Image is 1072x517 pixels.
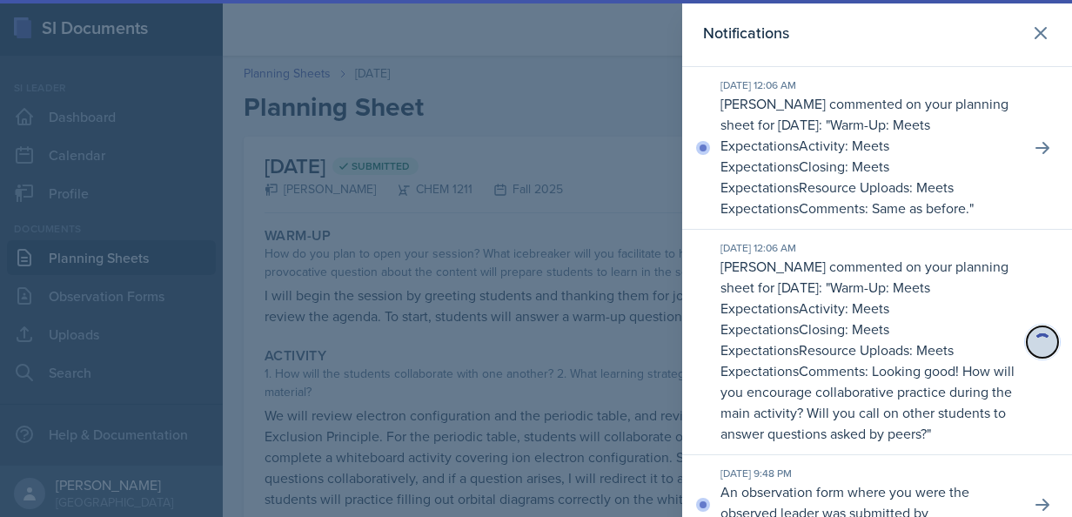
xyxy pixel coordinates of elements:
div: [DATE] 12:06 AM [720,240,1016,256]
p: Closing: Meets Expectations [720,157,889,197]
p: Comments: Looking good! How will you encourage collaborative practice during the main activity? W... [720,361,1015,443]
h2: Notifications [703,21,789,45]
p: Comments: Same as before. [799,198,969,218]
div: [DATE] 12:06 AM [720,77,1016,93]
p: Closing: Meets Expectations [720,319,889,359]
p: Activity: Meets Expectations [720,136,889,176]
p: [PERSON_NAME] commented on your planning sheet for [DATE]: " " [720,93,1016,218]
p: [PERSON_NAME] commented on your planning sheet for [DATE]: " " [720,256,1016,444]
p: Resource Uploads: Meets Expectations [720,340,954,380]
div: [DATE] 9:48 PM [720,466,1016,481]
p: Resource Uploads: Meets Expectations [720,178,954,218]
p: Activity: Meets Expectations [720,299,889,339]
